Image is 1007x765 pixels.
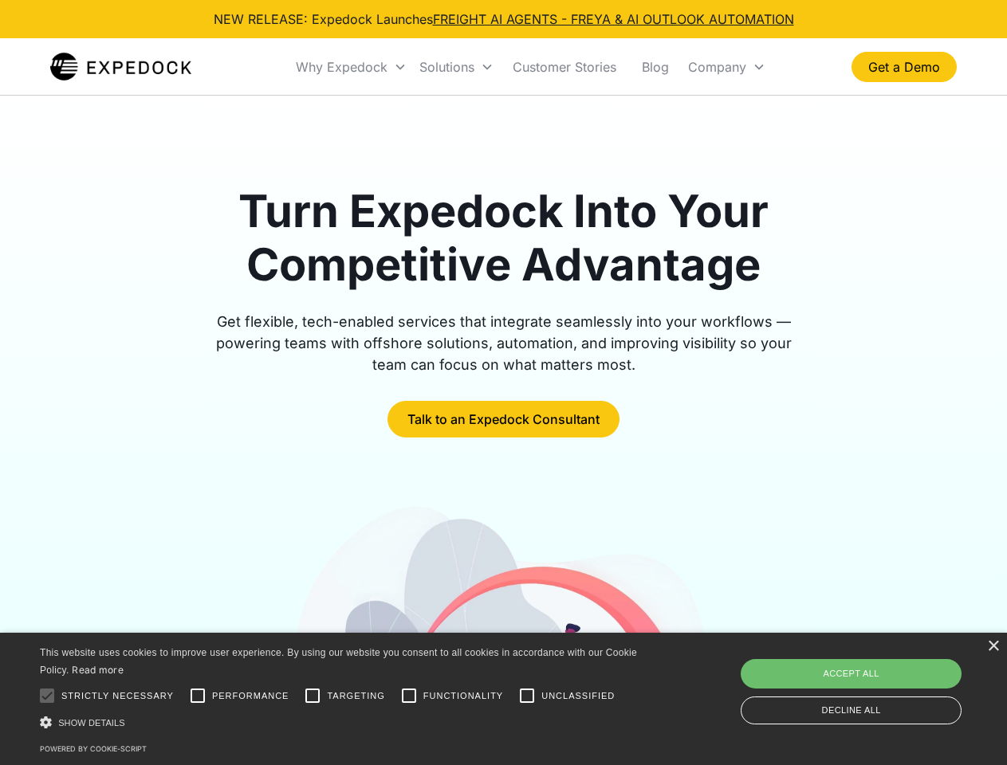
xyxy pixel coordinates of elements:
[61,689,174,703] span: Strictly necessary
[40,744,147,753] a: Powered by cookie-script
[289,40,413,94] div: Why Expedock
[198,185,810,292] h1: Turn Expedock Into Your Competitive Advantage
[50,51,191,83] a: home
[327,689,384,703] span: Targeting
[50,51,191,83] img: Expedock Logo
[741,593,1007,765] iframe: Chat Widget
[72,664,124,676] a: Read more
[214,10,794,29] div: NEW RELEASE: Expedock Launches
[433,11,794,27] a: FREIGHT AI AGENTS - FREYA & AI OUTLOOK AUTOMATION
[423,689,503,703] span: Functionality
[629,40,682,94] a: Blog
[58,718,125,728] span: Show details
[40,647,637,677] span: This website uses cookies to improve user experience. By using our website you consent to all coo...
[419,59,474,75] div: Solutions
[682,40,772,94] div: Company
[212,689,289,703] span: Performance
[40,714,643,731] div: Show details
[688,59,746,75] div: Company
[413,40,500,94] div: Solutions
[387,401,620,437] a: Talk to an Expedock Consultant
[296,59,387,75] div: Why Expedock
[852,52,957,82] a: Get a Demo
[198,311,810,375] div: Get flexible, tech-enabled services that integrate seamlessly into your workflows — powering team...
[541,689,615,703] span: Unclassified
[500,40,629,94] a: Customer Stories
